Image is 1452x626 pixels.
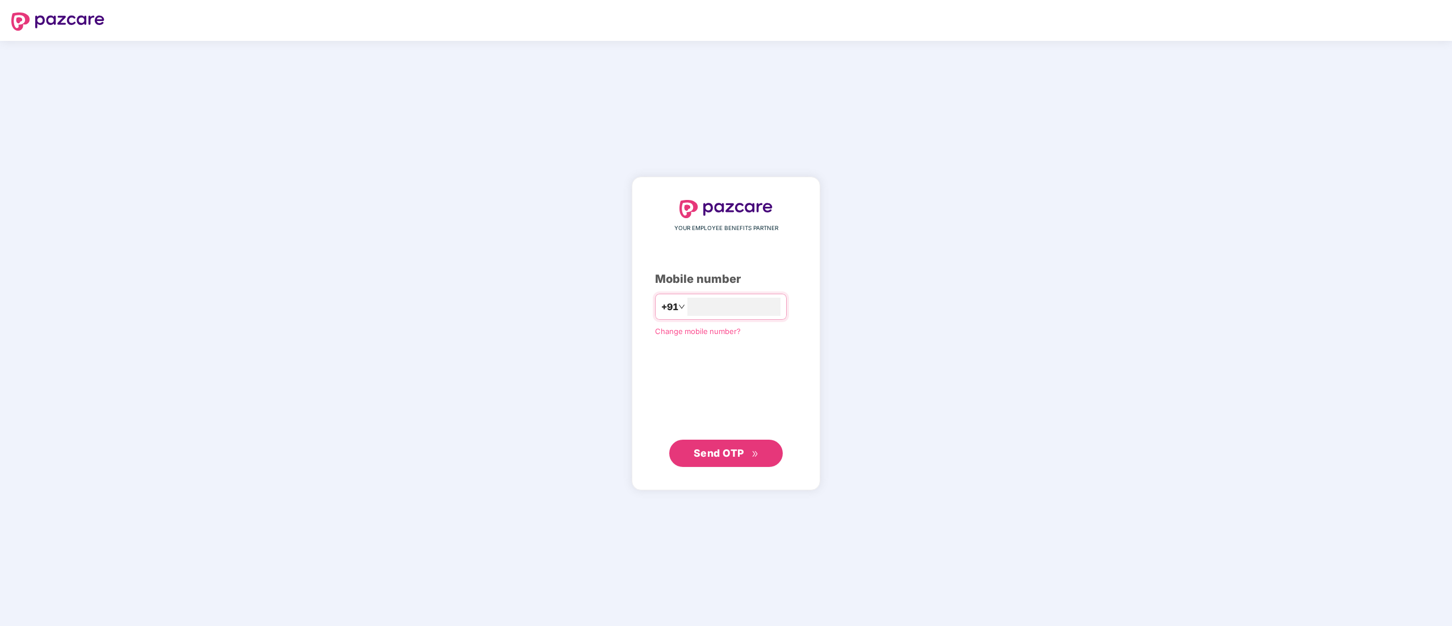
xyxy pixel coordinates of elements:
div: Mobile number [655,270,797,288]
img: logo [679,200,773,218]
span: +91 [661,300,678,314]
span: YOUR EMPLOYEE BENEFITS PARTNER [674,224,778,233]
a: Change mobile number? [655,327,741,336]
span: Send OTP [694,447,744,459]
button: Send OTPdouble-right [669,440,783,467]
span: double-right [752,450,759,458]
img: logo [11,12,104,31]
span: down [678,303,685,310]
